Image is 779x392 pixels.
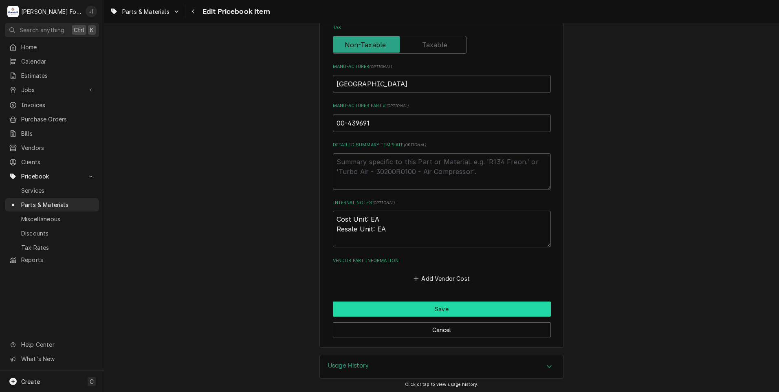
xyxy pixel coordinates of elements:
[20,26,64,34] span: Search anything
[7,6,19,17] div: M
[7,6,19,17] div: Marshall Food Equipment Service's Avatar
[5,40,99,54] a: Home
[5,198,99,211] a: Parts & Materials
[405,382,479,387] span: Click or tap to view usage history.
[328,362,369,370] h3: Usage History
[333,302,551,337] div: Button Group
[21,172,83,181] span: Pricebook
[5,212,99,226] a: Miscellaneous
[21,143,95,152] span: Vendors
[5,338,99,351] a: Go to Help Center
[21,57,95,66] span: Calendar
[21,340,94,349] span: Help Center
[333,302,551,317] button: Save
[5,227,99,240] a: Discounts
[333,302,551,317] div: Button Group Row
[333,103,551,109] label: Manufacturer Part #
[333,24,551,31] label: Tax
[386,104,409,108] span: ( optional )
[200,6,270,17] span: Edit Pricebook Item
[333,24,551,53] div: Tax
[333,64,551,70] label: Manufacturer
[5,55,99,68] a: Calendar
[5,112,99,126] a: Purchase Orders
[333,200,551,206] label: Internal Notes
[187,5,200,18] button: Navigate back
[74,26,84,34] span: Ctrl
[5,155,99,169] a: Clients
[320,355,563,378] button: Accordion Details Expand Trigger
[333,142,551,148] label: Detailed Summary Template
[333,322,551,337] button: Cancel
[372,200,395,205] span: ( optional )
[21,378,40,385] span: Create
[333,200,551,247] div: Internal Notes
[5,98,99,112] a: Invoices
[21,158,95,166] span: Clients
[21,43,95,51] span: Home
[107,5,183,18] a: Go to Parts & Materials
[320,355,563,378] div: Accordion Header
[21,115,95,123] span: Purchase Orders
[21,243,95,252] span: Tax Rates
[333,258,551,264] label: Vendor Part Information
[21,355,94,363] span: What's New
[5,170,99,183] a: Go to Pricebook
[5,69,99,82] a: Estimates
[21,200,95,209] span: Parts & Materials
[333,211,551,247] textarea: Cost Unit: EA Resale Unit: EA
[5,352,99,366] a: Go to What's New
[21,229,95,238] span: Discounts
[5,127,99,140] a: Bills
[21,7,81,16] div: [PERSON_NAME] Food Equipment Service
[412,273,471,284] button: Add Vendor Cost
[21,86,83,94] span: Jobs
[5,253,99,266] a: Reports
[21,71,95,80] span: Estimates
[5,83,99,97] a: Go to Jobs
[333,64,551,92] div: Manufacturer
[21,255,95,264] span: Reports
[5,184,99,197] a: Services
[21,186,95,195] span: Services
[90,26,94,34] span: K
[86,6,97,17] div: Jeff Debigare (109)'s Avatar
[333,142,551,189] div: Detailed Summary Template
[404,143,427,147] span: ( optional )
[333,258,551,284] div: Vendor Part Information
[21,129,95,138] span: Bills
[369,64,392,69] span: ( optional )
[333,103,551,132] div: Manufacturer Part #
[333,317,551,337] div: Button Group Row
[21,215,95,223] span: Miscellaneous
[86,6,97,17] div: J(
[5,241,99,254] a: Tax Rates
[21,101,95,109] span: Invoices
[5,141,99,154] a: Vendors
[122,7,169,16] span: Parts & Materials
[90,377,94,386] span: C
[319,355,564,379] div: Usage History
[5,23,99,37] button: Search anythingCtrlK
